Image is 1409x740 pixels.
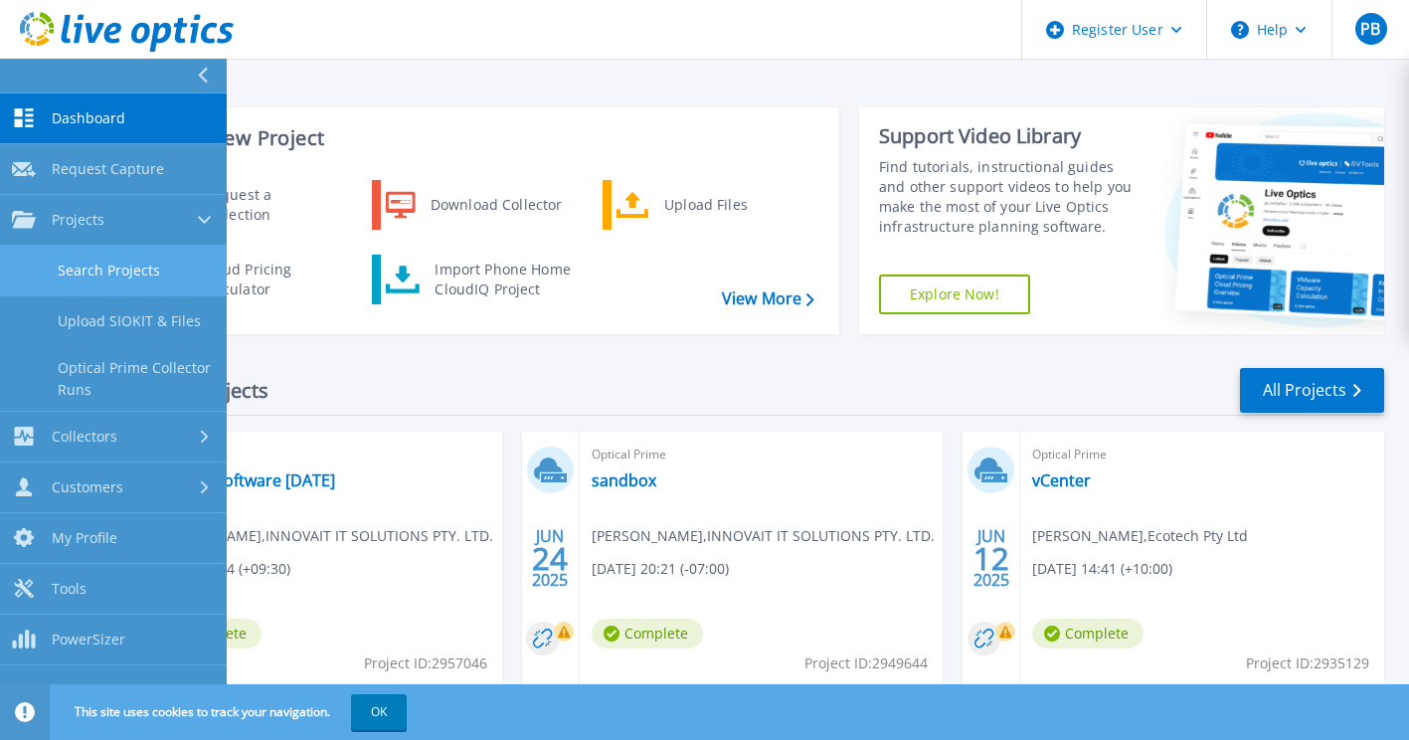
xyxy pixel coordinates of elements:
[52,529,117,547] span: My Profile
[52,160,164,178] span: Request Capture
[592,619,703,648] span: Complete
[372,180,576,230] a: Download Collector
[52,478,123,496] span: Customers
[1032,558,1172,580] span: [DATE] 14:41 (+10:00)
[592,525,935,547] span: [PERSON_NAME] , INNOVAIT IT SOLUTIONS PTY. LTD.
[1032,444,1372,465] span: Optical Prime
[1032,619,1144,648] span: Complete
[52,211,104,229] span: Projects
[1032,470,1091,490] a: vCenter
[194,185,339,225] div: Request a Collection
[1246,652,1369,674] span: Project ID: 2935129
[603,180,806,230] a: Upload Files
[421,185,571,225] div: Download Collector
[1240,368,1384,413] a: All Projects
[1360,21,1380,37] span: PB
[592,444,932,465] span: Optical Prime
[879,157,1141,237] div: Find tutorials, instructional guides and other support videos to help you make the most of your L...
[52,428,117,446] span: Collectors
[150,525,493,547] span: [PERSON_NAME] , INNOVAIT IT SOLUTIONS PTY. LTD.
[531,522,569,595] div: JUN 2025
[654,185,801,225] div: Upload Files
[1032,525,1248,547] span: [PERSON_NAME] , Ecotech Pty Ltd
[140,255,344,304] a: Cloud Pricing Calculator
[55,694,407,730] span: This site uses cookies to track your navigation.
[140,180,344,230] a: Request a Collection
[150,444,490,465] span: Optical Prime
[879,275,1030,314] a: Explore Now!
[973,550,1009,567] span: 12
[364,652,487,674] span: Project ID: 2957046
[722,289,814,308] a: View More
[52,631,125,648] span: PowerSizer
[879,123,1141,149] div: Support Video Library
[592,558,729,580] span: [DATE] 20:21 (-07:00)
[425,260,580,299] div: Import Phone Home CloudIQ Project
[972,522,1010,595] div: JUN 2025
[804,652,928,674] span: Project ID: 2949644
[52,580,87,598] span: Tools
[351,694,407,730] button: OK
[52,109,125,127] span: Dashboard
[532,550,568,567] span: 24
[150,470,335,490] a: Frontier Software [DATE]
[592,470,656,490] a: sandbox
[192,260,339,299] div: Cloud Pricing Calculator
[141,127,813,149] h3: Start a New Project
